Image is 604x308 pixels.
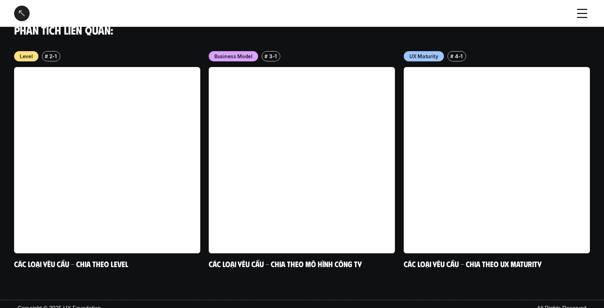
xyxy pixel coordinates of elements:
[209,259,362,268] a: Các loại yêu cầu - Chia theo mô hình công ty
[45,54,48,59] h6: #
[455,53,463,60] p: 4-1
[14,23,590,37] h4: Phân tích liên quan:
[214,53,252,60] p: Business Model
[409,53,438,60] p: UX Maturity
[49,53,57,60] p: 2-1
[264,54,268,59] h6: #
[14,259,128,268] a: Các loại yêu cầu - Chia theo level
[450,54,453,59] h6: #
[20,53,33,60] p: Level
[269,53,277,60] p: 3-1
[404,259,542,268] a: Các loại yêu cầu - Chia theo UX Maturity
